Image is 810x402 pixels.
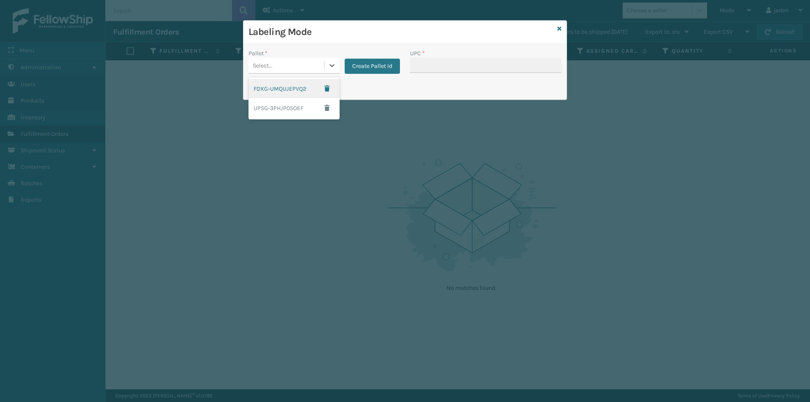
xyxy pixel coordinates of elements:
[248,79,340,98] div: FDXG-UMQUJEPVQ2
[248,98,340,118] div: UPSG-3PHJP05OEF
[345,59,400,74] button: Create Pallet Id
[248,26,554,38] h3: Labeling Mode
[248,49,267,58] label: Pallet
[410,49,425,58] label: UPC
[253,61,273,70] div: Select...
